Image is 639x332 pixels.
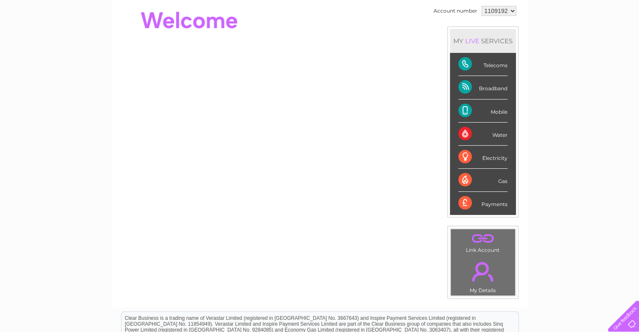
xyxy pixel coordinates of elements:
[450,29,516,53] div: MY SERVICES
[22,22,65,47] img: logo.png
[450,255,515,296] td: My Details
[458,192,508,214] div: Payments
[536,36,561,42] a: Telecoms
[463,37,481,45] div: LIVE
[453,231,513,246] a: .
[121,5,518,41] div: Clear Business is a trading name of Verastar Limited (registered in [GEOGRAPHIC_DATA] No. 3667643...
[611,36,631,42] a: Log out
[458,123,508,146] div: Water
[453,257,513,286] a: .
[512,36,531,42] a: Energy
[481,4,539,15] a: 0333 014 3131
[450,229,515,255] td: Link Account
[458,99,508,123] div: Mobile
[458,76,508,99] div: Broadband
[458,169,508,192] div: Gas
[583,36,604,42] a: Contact
[458,146,508,169] div: Electricity
[491,36,507,42] a: Water
[566,36,578,42] a: Blog
[458,53,508,76] div: Telecoms
[431,4,479,18] td: Account number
